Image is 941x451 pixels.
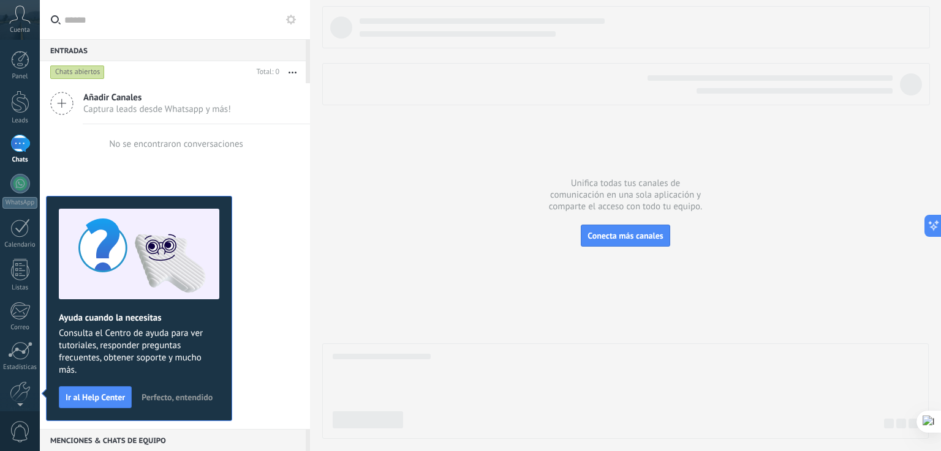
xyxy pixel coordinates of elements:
div: Listas [2,284,38,292]
button: Perfecto, entendido [136,388,218,406]
button: Conecta más canales [581,225,670,247]
span: Consulta el Centro de ayuda para ver tutoriales, responder preguntas frecuentes, obtener soporte ... [59,327,219,376]
div: Correo [2,324,38,332]
div: Total: 0 [252,66,279,78]
div: WhatsApp [2,197,37,209]
span: Perfecto, entendido [142,393,213,401]
div: Leads [2,117,38,125]
span: Añadir Canales [83,92,231,103]
span: Conecta más canales [588,230,663,241]
h2: Ayuda cuando la necesitas [59,312,219,324]
div: No se encontraron conversaciones [109,138,243,150]
span: Cuenta [10,26,30,34]
span: Ir al Help Center [66,393,125,401]
div: Estadísticas [2,363,38,371]
div: Chats [2,156,38,164]
div: Entradas [40,39,306,61]
div: Calendario [2,241,38,249]
div: Menciones & Chats de equipo [40,429,306,451]
div: Chats abiertos [50,65,105,80]
span: Captura leads desde Whatsapp y más! [83,103,231,115]
div: Panel [2,73,38,81]
button: Ir al Help Center [59,386,132,408]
